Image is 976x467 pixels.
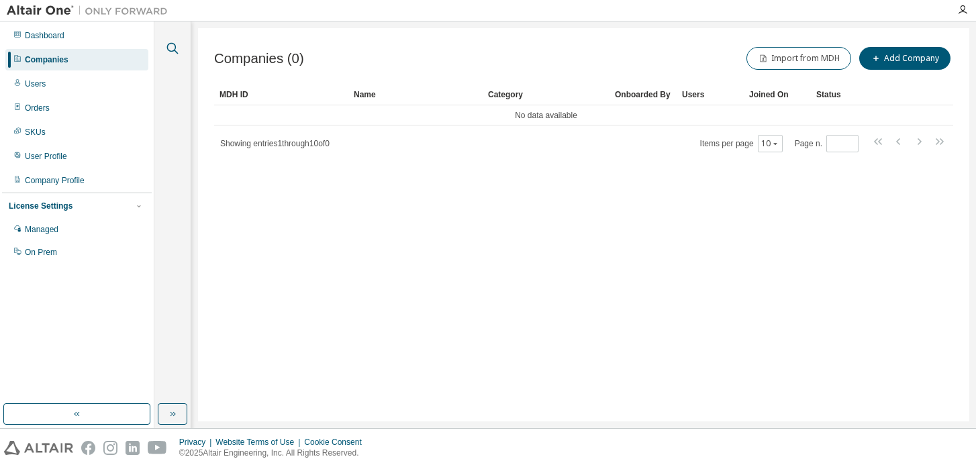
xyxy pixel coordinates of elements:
[25,127,46,138] div: SKUs
[179,448,370,459] p: © 2025 Altair Engineering, Inc. All Rights Reserved.
[4,441,73,455] img: altair_logo.svg
[25,175,85,186] div: Company Profile
[25,103,50,113] div: Orders
[816,84,873,105] div: Status
[179,437,215,448] div: Privacy
[219,84,343,105] div: MDH ID
[126,441,140,455] img: linkedin.svg
[25,54,68,65] div: Companies
[859,47,950,70] button: Add Company
[682,84,738,105] div: Users
[615,84,671,105] div: Onboarded By
[220,139,330,148] span: Showing entries 1 through 10 of 0
[354,84,477,105] div: Name
[25,247,57,258] div: On Prem
[148,441,167,455] img: youtube.svg
[25,30,64,41] div: Dashboard
[304,437,369,448] div: Cookie Consent
[9,201,72,211] div: License Settings
[214,105,878,125] td: No data available
[7,4,175,17] img: Altair One
[700,135,783,152] span: Items per page
[81,441,95,455] img: facebook.svg
[795,135,859,152] span: Page n.
[488,84,604,105] div: Category
[25,79,46,89] div: Users
[25,224,58,235] div: Managed
[749,84,806,105] div: Joined On
[215,437,304,448] div: Website Terms of Use
[103,441,117,455] img: instagram.svg
[761,138,779,149] button: 10
[746,47,851,70] button: Import from MDH
[214,51,304,66] span: Companies (0)
[25,151,67,162] div: User Profile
